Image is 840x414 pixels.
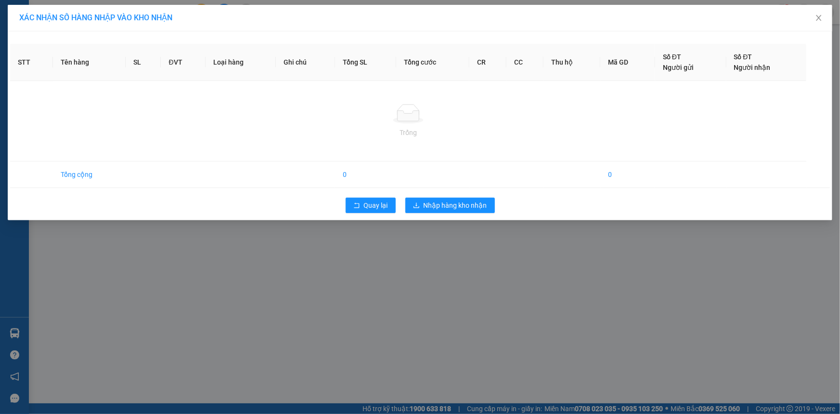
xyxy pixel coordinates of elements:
span: download [413,202,420,210]
span: Người gửi [663,64,694,71]
span: Nhập hàng kho nhận [424,200,487,211]
th: Tổng SL [335,44,397,81]
th: Ghi chú [276,44,335,81]
td: 0 [600,161,655,188]
th: Mã GD [600,44,655,81]
th: Thu hộ [543,44,600,81]
th: STT [10,44,53,81]
span: Người nhận [734,64,771,71]
th: Tên hàng [53,44,126,81]
span: Quay lại [364,200,388,211]
button: rollbackQuay lại [346,198,396,213]
th: Tổng cước [396,44,469,81]
span: close [815,14,823,22]
th: ĐVT [161,44,205,81]
div: Trống [18,127,799,138]
td: 0 [335,161,397,188]
th: Loại hàng [206,44,276,81]
button: downloadNhập hàng kho nhận [405,198,495,213]
th: SL [126,44,161,81]
span: Số ĐT [663,53,681,61]
span: rollback [353,202,360,210]
button: Close [805,5,832,32]
th: CC [506,44,543,81]
span: XÁC NHẬN SỐ HÀNG NHẬP VÀO KHO NHẬN [19,13,172,22]
span: Số ĐT [734,53,752,61]
th: CR [469,44,506,81]
td: Tổng cộng [53,161,126,188]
